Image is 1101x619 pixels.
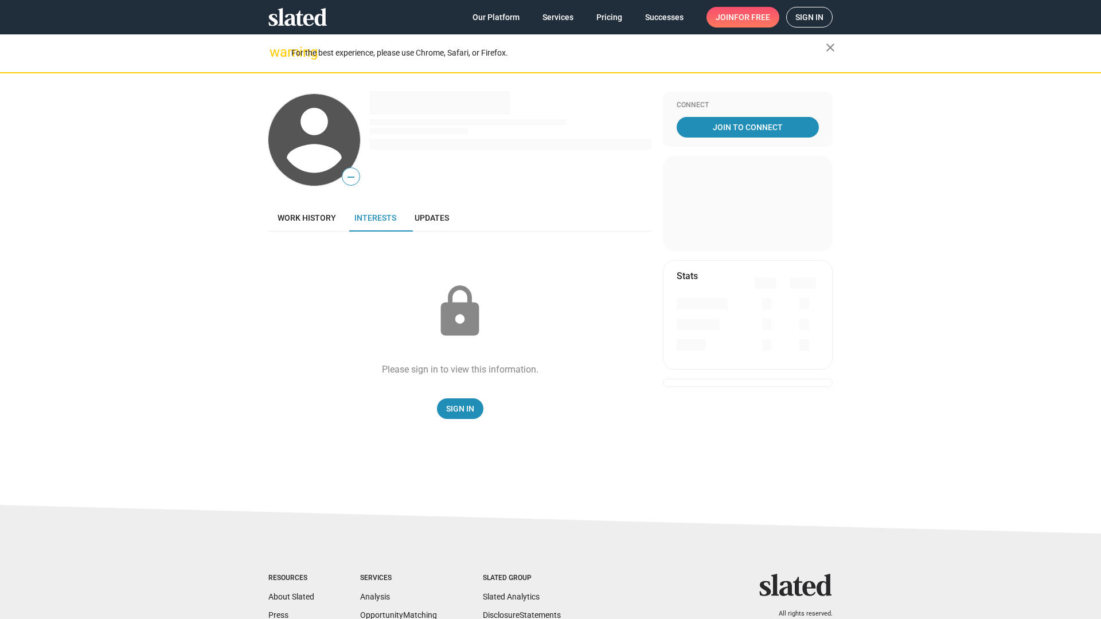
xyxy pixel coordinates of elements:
[542,7,573,28] span: Services
[437,398,483,419] a: Sign In
[677,270,698,282] mat-card-title: Stats
[596,7,622,28] span: Pricing
[823,41,837,54] mat-icon: close
[795,7,823,27] span: Sign in
[342,170,360,185] span: —
[463,7,529,28] a: Our Platform
[270,45,283,59] mat-icon: warning
[268,592,314,601] a: About Slated
[734,7,770,28] span: for free
[677,117,819,138] a: Join To Connect
[645,7,684,28] span: Successes
[354,213,396,222] span: Interests
[382,363,538,375] div: Please sign in to view this information.
[360,574,437,583] div: Services
[636,7,693,28] a: Successes
[431,283,489,340] mat-icon: lock
[483,592,540,601] a: Slated Analytics
[446,398,474,419] span: Sign In
[716,7,770,28] span: Join
[483,574,561,583] div: Slated Group
[345,204,405,232] a: Interests
[268,574,314,583] div: Resources
[786,7,833,28] a: Sign in
[360,592,390,601] a: Analysis
[677,101,819,110] div: Connect
[533,7,583,28] a: Services
[405,204,458,232] a: Updates
[706,7,779,28] a: Joinfor free
[415,213,449,222] span: Updates
[473,7,520,28] span: Our Platform
[278,213,336,222] span: Work history
[291,45,826,61] div: For the best experience, please use Chrome, Safari, or Firefox.
[587,7,631,28] a: Pricing
[679,117,817,138] span: Join To Connect
[268,204,345,232] a: Work history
